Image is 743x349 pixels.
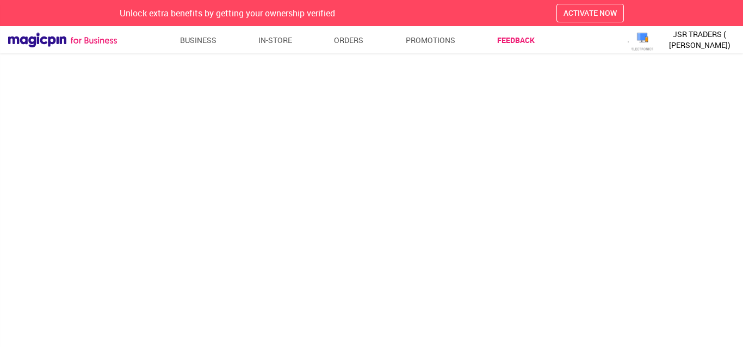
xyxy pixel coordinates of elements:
a: Feedback [497,30,535,50]
span: ACTIVATE NOW [564,8,617,18]
img: logo [631,29,653,51]
span: Unlock extra benefits by getting your ownership verified [120,7,335,19]
a: Orders [334,30,363,50]
button: ACTIVATE NOW [556,4,624,22]
img: Magicpin [8,32,117,47]
a: In-store [258,30,292,50]
a: Business [180,30,216,50]
a: Promotions [406,30,455,50]
span: JSR TRADERS ( [PERSON_NAME]) [659,29,740,51]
